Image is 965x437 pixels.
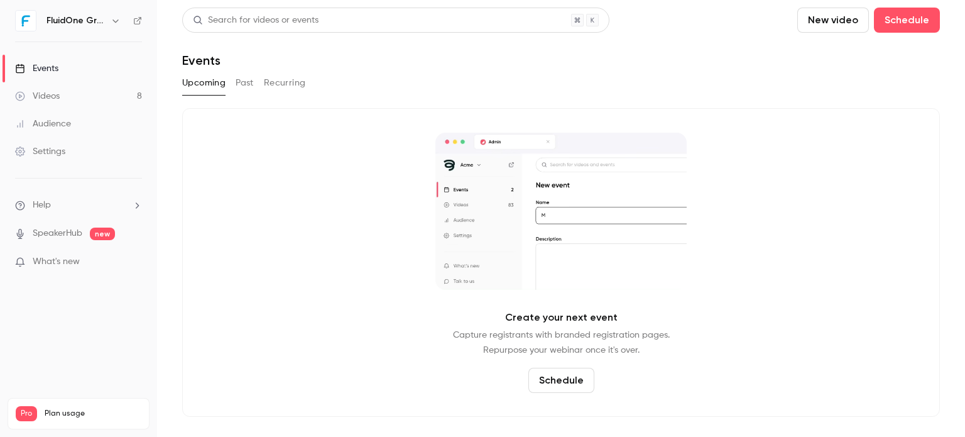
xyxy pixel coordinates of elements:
[33,199,51,212] span: Help
[16,11,36,31] img: FluidOne Group
[15,90,60,102] div: Videos
[46,14,106,27] h6: FluidOne Group
[15,199,142,212] li: help-dropdown-opener
[15,62,58,75] div: Events
[33,227,82,240] a: SpeakerHub
[182,73,226,93] button: Upcoming
[797,8,869,33] button: New video
[453,328,670,358] p: Capture registrants with branded registration pages. Repurpose your webinar once it's over.
[16,406,37,421] span: Pro
[45,409,141,419] span: Plan usage
[236,73,254,93] button: Past
[874,8,940,33] button: Schedule
[505,310,618,325] p: Create your next event
[15,145,65,158] div: Settings
[182,53,221,68] h1: Events
[33,255,80,268] span: What's new
[264,73,306,93] button: Recurring
[193,14,319,27] div: Search for videos or events
[15,118,71,130] div: Audience
[528,368,594,393] button: Schedule
[90,228,115,240] span: new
